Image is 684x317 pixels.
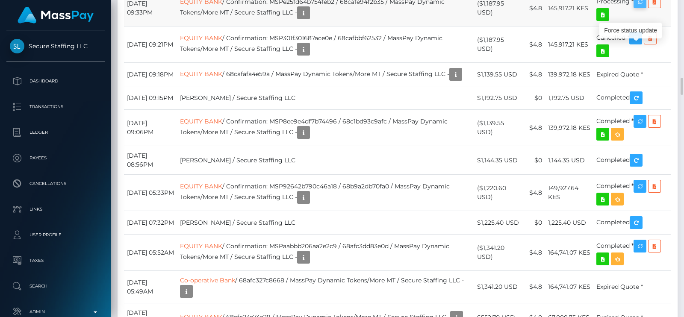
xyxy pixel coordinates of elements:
td: $1,225.40 USD [474,211,523,235]
td: [DATE] 09:18PM [124,63,177,86]
a: EQUITY BANK [180,34,222,42]
td: [PERSON_NAME] / Secure Staffing LLC [177,86,474,110]
td: $1,139.55 USD [474,63,523,86]
p: Dashboard [10,75,101,88]
a: Payees [6,147,105,169]
td: / Confirmation: MSP8ee9e4df7b74496 / 68c1bd93c9afc / MassPay Dynamic Tokens/More MT / Secure Staf... [177,110,474,146]
td: [PERSON_NAME] / Secure Staffing LLC [177,146,474,175]
td: Completed * [593,235,671,271]
td: Completed [593,146,671,175]
a: Search [6,276,105,297]
td: [DATE] 07:32PM [124,211,177,235]
td: [DATE] 05:52AM [124,235,177,271]
td: 149,927.64 KES [545,175,593,211]
td: [DATE] 09:15PM [124,86,177,110]
div: Force status update [599,23,662,38]
td: $4.8 [523,26,545,63]
td: Cancelled * [593,26,671,63]
td: 164,741.07 KES [545,271,593,303]
td: $4.8 [523,175,545,211]
td: [DATE] 08:56PM [124,146,177,175]
a: Transactions [6,96,105,117]
td: $0 [523,211,545,235]
a: User Profile [6,224,105,246]
td: $4.8 [523,271,545,303]
td: $1,341.20 USD [474,271,523,303]
p: User Profile [10,229,101,241]
td: ($1,220.60 USD) [474,175,523,211]
a: EQUITY BANK [180,182,222,190]
td: $4.8 [523,110,545,146]
td: $1,144.35 USD [474,146,523,175]
td: [PERSON_NAME] / Secure Staffing LLC [177,211,474,235]
td: Completed * [593,175,671,211]
td: Expired Quote * [593,63,671,86]
a: Ledger [6,122,105,143]
img: Secure Staffing LLC [10,39,24,53]
td: [DATE] 05:49AM [124,271,177,303]
td: $1,192.75 USD [474,86,523,110]
td: 1,144.35 USD [545,146,593,175]
td: 164,741.07 KES [545,235,593,271]
a: Cancellations [6,173,105,194]
td: / 68cafafa4e59a / MassPay Dynamic Tokens/More MT / Secure Staffing LLC - [177,63,474,86]
a: Dashboard [6,70,105,92]
td: Expired Quote * [593,271,671,303]
td: 145,917.21 KES [545,26,593,63]
a: EQUITY BANK [180,242,222,250]
td: ($1,139.55 USD) [474,110,523,146]
a: Co-operative Bank [180,276,235,284]
p: Transactions [10,100,101,113]
td: Completed [593,211,671,235]
td: $0 [523,146,545,175]
span: Secure Staffing LLC [6,42,105,50]
td: $4.8 [523,235,545,271]
td: 1,192.75 USD [545,86,593,110]
p: Links [10,203,101,216]
td: 139,972.18 KES [545,110,593,146]
td: / 68afc327c8668 / MassPay Dynamic Tokens/More MT / Secure Staffing LLC - [177,271,474,303]
td: [DATE] 05:33PM [124,175,177,211]
a: EQUITY BANK [180,117,222,125]
p: Ledger [10,126,101,139]
p: Cancellations [10,177,101,190]
td: Completed [593,86,671,110]
p: Taxes [10,254,101,267]
td: ($1,341.20 USD) [474,235,523,271]
a: Taxes [6,250,105,271]
p: Payees [10,152,101,164]
td: 139,972.18 KES [545,63,593,86]
td: $0 [523,86,545,110]
a: EQUITY BANK [180,70,222,78]
td: 1,225.40 USD [545,211,593,235]
td: $4.8 [523,63,545,86]
td: / Confirmation: MSP92642b790c46a18 / 68b9a2db70fa0 / MassPay Dynamic Tokens/More MT / Secure Staf... [177,175,474,211]
p: Search [10,280,101,293]
a: Links [6,199,105,220]
td: ($1,187.95 USD) [474,26,523,63]
td: Completed * [593,110,671,146]
td: / Confirmation: MSPaabbb206aa2e2c9 / 68afc3dd83e0d / MassPay Dynamic Tokens/More MT / Secure Staf... [177,235,474,271]
td: [DATE] 09:06PM [124,110,177,146]
td: [DATE] 09:21PM [124,26,177,63]
img: MassPay Logo [18,7,94,23]
td: / Confirmation: MSP301f301687ace0e / 68cafbbf62532 / MassPay Dynamic Tokens/More MT / Secure Staf... [177,26,474,63]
